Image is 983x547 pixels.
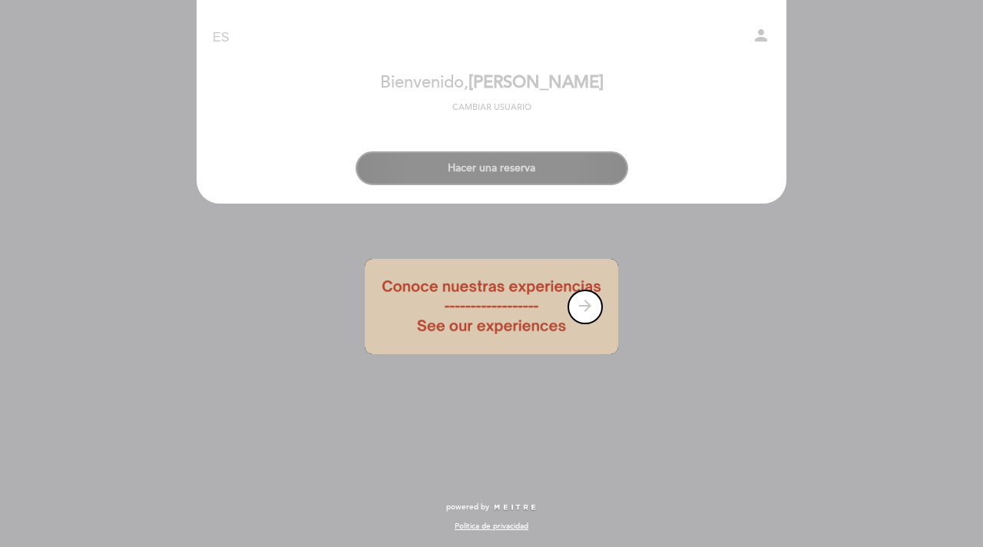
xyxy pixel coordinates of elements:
img: MEITRE [493,504,537,512]
a: powered by [446,502,537,512]
i: arrow_forward [576,297,594,315]
button: arrow_forward [568,290,603,324]
button: Cambiar usuario [448,101,536,114]
h2: Bienvenido, [380,74,604,92]
button: Hacer una reserva [356,151,628,185]
i: person [752,26,770,45]
a: BODEGA VISTALBA [396,17,587,59]
button: person [752,26,770,50]
span: [PERSON_NAME] [468,72,604,93]
a: Política de privacidad [455,521,528,532]
img: banner_1687975764.png [365,259,618,354]
span: powered by [446,502,489,512]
